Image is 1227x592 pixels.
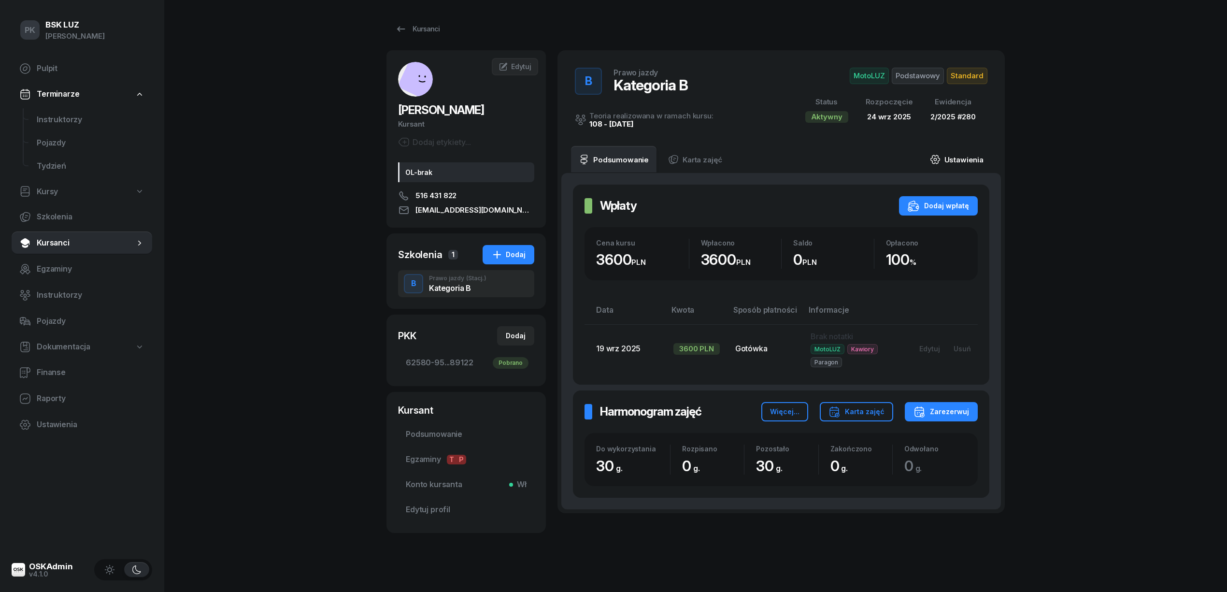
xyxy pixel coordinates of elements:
[776,463,783,473] small: g.
[866,96,913,108] div: Rozpoczęcie
[491,249,526,260] div: Dodaj
[908,200,969,212] div: Dodaj wpłatę
[395,23,440,35] div: Kursanci
[682,457,705,475] span: 0
[12,387,152,410] a: Raporty
[905,402,978,421] button: Zarezerwuj
[493,357,528,369] div: Pobrano
[803,303,905,324] th: Informacje
[571,146,656,173] a: Podsumowanie
[811,357,842,367] span: Paragon
[37,211,144,223] span: Szkolenia
[12,413,152,436] a: Ustawienia
[830,445,892,453] div: Zakończono
[404,274,423,293] button: B
[761,402,808,421] button: Więcej...
[589,119,634,129] a: 108 - [DATE]
[12,258,152,281] a: Egzaminy
[415,190,457,202] span: 516 431 822
[429,275,486,281] div: Prawo jazdy
[589,112,713,119] div: Teoria realizowana w ramach kursu:
[596,251,689,269] div: 3600
[398,103,484,117] span: [PERSON_NAME]
[930,112,976,121] span: 2/2025 #280
[497,326,534,346] button: Dodaj
[910,258,916,267] small: %
[828,406,885,418] div: Karta zajęć
[596,457,627,475] span: 30
[596,344,641,353] span: 19 wrz 2025
[922,146,991,173] a: Ustawienia
[457,455,466,464] span: P
[947,341,978,357] button: Usuń
[45,30,105,43] div: [PERSON_NAME]
[802,258,817,267] small: PLN
[701,251,782,269] div: 3600
[666,303,728,324] th: Kwota
[693,463,700,473] small: g.
[930,96,976,108] div: Ewidencja
[867,112,911,121] span: 24 wrz 2025
[793,239,874,247] div: Saldo
[511,62,531,71] span: Edytuj
[585,303,666,324] th: Data
[513,478,527,491] span: Wł
[37,341,90,353] span: Dokumentacja
[398,404,534,417] div: Kursant
[596,445,670,453] div: Do wykorzystania
[386,19,448,39] a: Kursanci
[841,463,848,473] small: g.
[429,284,486,292] div: Kategoria B
[398,248,442,261] div: Szkolenia
[735,343,795,355] div: Gotówka
[37,62,144,75] span: Pulpit
[29,131,152,155] a: Pojazdy
[406,478,527,491] span: Konto kursanta
[29,571,73,578] div: v4.1.0
[407,275,420,292] div: B
[600,198,637,214] h2: Wpłaty
[850,68,987,84] button: MotoLUZPodstawowyStandard
[37,263,144,275] span: Egzaminy
[793,251,874,269] div: 0
[12,181,152,203] a: Kursy
[37,186,58,198] span: Kursy
[12,83,152,105] a: Terminarze
[805,111,848,123] div: Aktywny
[37,419,144,431] span: Ustawienia
[770,406,799,418] div: Więcej...
[483,245,534,264] button: Dodaj
[37,114,144,126] span: Instruktorzy
[398,473,534,496] a: Konto kursantaWł
[398,329,416,343] div: PKK
[398,498,534,521] a: Edytuj profil
[12,205,152,229] a: Szkolenia
[398,204,534,216] a: [EMAIL_ADDRESS][DOMAIN_NAME]
[12,57,152,80] a: Pulpit
[899,196,978,216] button: Dodaj wpłatę
[913,406,969,418] div: Zarezerwuj
[398,351,534,375] a: 62580-95...89122Pobrano
[29,563,73,571] div: OSKAdmin
[37,88,79,101] span: Terminarze
[12,361,152,384] a: Finanse
[728,303,803,324] th: Sposób płatności
[398,136,471,148] button: Dodaj etykiety...
[492,58,538,75] a: Edytuj
[12,563,25,577] img: logo-xs@2x.png
[886,239,967,247] div: Opłacono
[847,344,878,354] span: Kawiory
[701,239,782,247] div: Wpłacono
[45,21,105,29] div: BSK LUZ
[12,231,152,255] a: Kursanci
[947,68,987,84] span: Standard
[660,146,730,173] a: Karta zajęć
[886,251,967,269] div: 100
[12,310,152,333] a: Pojazdy
[415,204,534,216] span: [EMAIL_ADDRESS][DOMAIN_NAME]
[850,68,889,84] span: MotoLUZ
[37,366,144,379] span: Finanse
[736,258,751,267] small: PLN
[406,357,527,369] span: 62580-95...89122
